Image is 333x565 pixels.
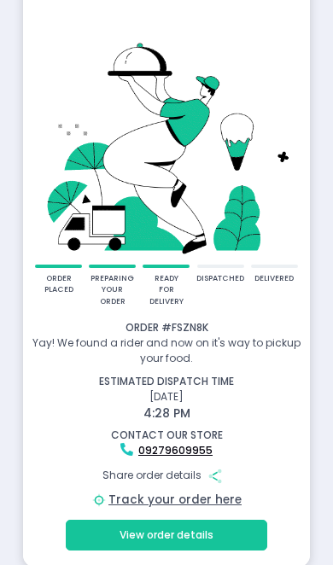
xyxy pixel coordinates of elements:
[143,405,190,422] span: 4:28 PM
[26,461,307,492] div: Share order details
[26,428,307,443] div: contact our store
[91,273,134,308] div: preparing your order
[66,520,266,550] button: View order details
[26,320,307,335] div: Order # FSZN8K
[149,273,184,308] div: ready for delivery
[138,443,213,457] a: 09279609955
[44,273,73,296] div: order placed
[254,273,294,285] div: delivered
[26,335,307,366] div: Yay! We found a rider and now on it's way to pickup your food.
[26,374,307,389] div: estimated dispatch time
[108,492,242,508] a: Track your order here
[38,6,295,264] img: talkie
[196,273,244,285] div: dispatched
[15,374,318,422] div: [DATE]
